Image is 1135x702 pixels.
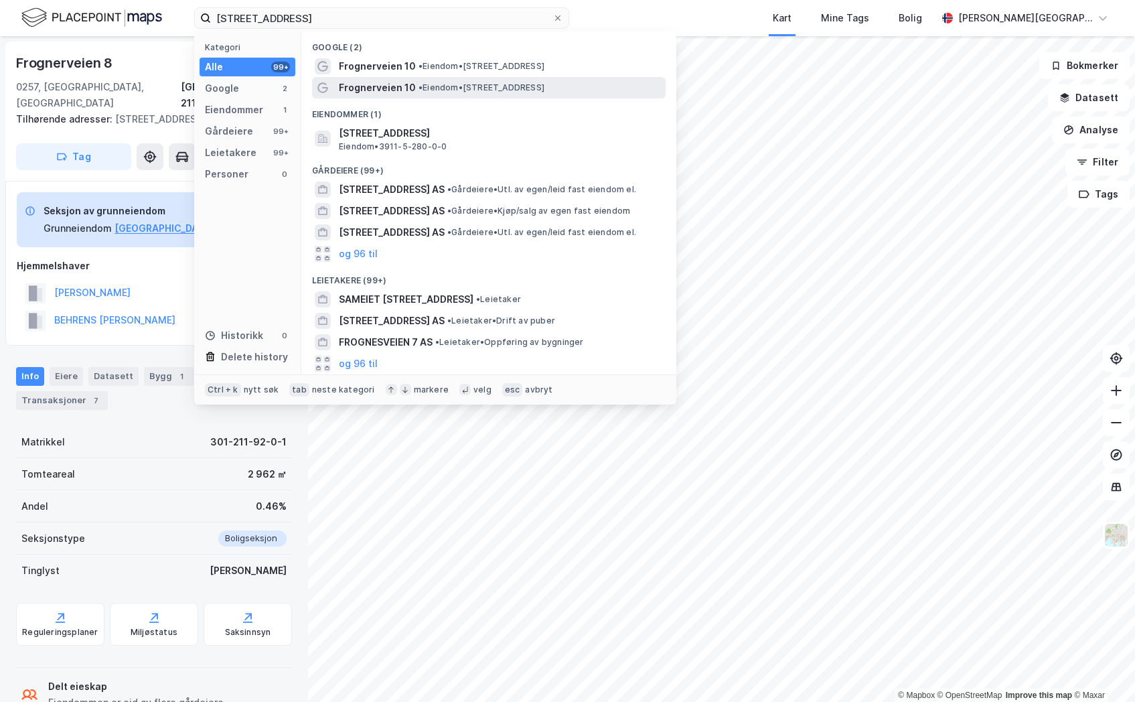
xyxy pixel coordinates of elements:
[181,79,292,111] div: [GEOGRAPHIC_DATA], 211/92/0/1
[339,224,445,240] span: [STREET_ADDRESS] AS
[211,8,552,28] input: Søk på adresse, matrikkel, gårdeiere, leietakere eller personer
[131,627,177,638] div: Miljøstatus
[301,31,676,56] div: Google (2)
[44,203,250,219] div: Seksjon av grunneiendom
[339,58,416,74] span: Frognerveien 10
[419,82,544,93] span: Eiendom • [STREET_ADDRESS]
[414,384,449,395] div: markere
[205,166,248,182] div: Personer
[21,531,85,547] div: Seksjonstype
[50,367,83,386] div: Eiere
[205,145,256,161] div: Leietakere
[205,102,263,118] div: Eiendommer
[447,315,451,326] span: •
[821,10,869,26] div: Mine Tags
[502,383,523,397] div: esc
[21,498,48,514] div: Andel
[1068,638,1135,702] iframe: Chat Widget
[473,384,491,395] div: velg
[301,98,676,123] div: Eiendommer (1)
[435,337,439,347] span: •
[1067,181,1130,208] button: Tags
[115,220,250,236] button: [GEOGRAPHIC_DATA], 211/92
[225,627,271,638] div: Saksinnsyn
[289,383,309,397] div: tab
[205,123,253,139] div: Gårdeiere
[271,147,290,158] div: 99+
[1052,117,1130,143] button: Analyse
[339,291,473,307] span: SAMEIET [STREET_ADDRESS]
[447,184,451,194] span: •
[447,184,636,195] span: Gårdeiere • Utl. av egen/leid fast eiendom el.
[205,59,223,75] div: Alle
[1006,691,1072,700] a: Improve this map
[205,328,263,344] div: Historikk
[339,80,416,96] span: Frognerveien 10
[447,206,630,216] span: Gårdeiere • Kjøp/salg av egen fast eiendom
[447,315,555,326] span: Leietaker • Drift av puber
[144,367,194,386] div: Bygg
[419,61,423,71] span: •
[339,246,378,262] button: og 96 til
[205,383,241,397] div: Ctrl + k
[248,466,287,482] div: 2 962 ㎡
[525,384,552,395] div: avbryt
[447,227,451,237] span: •
[16,111,281,127] div: [STREET_ADDRESS]
[21,466,75,482] div: Tomteareal
[899,10,922,26] div: Bolig
[1104,522,1129,548] img: Z
[21,563,60,579] div: Tinglyst
[17,258,291,274] div: Hjemmelshaver
[447,206,451,216] span: •
[210,434,287,450] div: 301-211-92-0-1
[279,104,290,115] div: 1
[339,313,445,329] span: [STREET_ADDRESS] AS
[419,61,544,72] span: Eiendom • [STREET_ADDRESS]
[205,80,239,96] div: Google
[339,356,378,372] button: og 96 til
[221,349,288,365] div: Delete history
[279,169,290,180] div: 0
[301,155,676,179] div: Gårdeiere (99+)
[21,434,65,450] div: Matrikkel
[279,83,290,94] div: 2
[447,227,636,238] span: Gårdeiere • Utl. av egen/leid fast eiendom el.
[44,220,112,236] div: Grunneiendom
[205,42,295,52] div: Kategori
[419,82,423,92] span: •
[339,125,660,141] span: [STREET_ADDRESS]
[301,265,676,289] div: Leietakere (99+)
[88,367,139,386] div: Datasett
[339,141,447,152] span: Eiendom • 3911-5-280-0-0
[279,330,290,341] div: 0
[339,203,445,219] span: [STREET_ADDRESS] AS
[48,679,224,695] div: Delt eieskap
[271,62,290,72] div: 99+
[16,391,108,410] div: Transaksjoner
[16,79,181,111] div: 0257, [GEOGRAPHIC_DATA], [GEOGRAPHIC_DATA]
[476,294,521,305] span: Leietaker
[339,182,445,198] span: [STREET_ADDRESS] AS
[89,394,102,407] div: 7
[958,10,1092,26] div: [PERSON_NAME][GEOGRAPHIC_DATA]
[16,367,44,386] div: Info
[1065,149,1130,175] button: Filter
[937,691,1002,700] a: OpenStreetMap
[476,294,480,304] span: •
[773,10,791,26] div: Kart
[21,6,162,29] img: logo.f888ab2527a4732fd821a326f86c7f29.svg
[22,627,98,638] div: Reguleringsplaner
[210,563,287,579] div: [PERSON_NAME]
[16,113,115,125] span: Tilhørende adresser:
[1039,52,1130,79] button: Bokmerker
[175,370,188,383] div: 1
[244,384,279,395] div: nytt søk
[16,52,115,74] div: Frognerveien 8
[898,691,935,700] a: Mapbox
[435,337,584,348] span: Leietaker • Oppføring av bygninger
[256,498,287,514] div: 0.46%
[339,334,433,350] span: FROGNESVEIEN 7 AS
[312,384,375,395] div: neste kategori
[16,143,131,170] button: Tag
